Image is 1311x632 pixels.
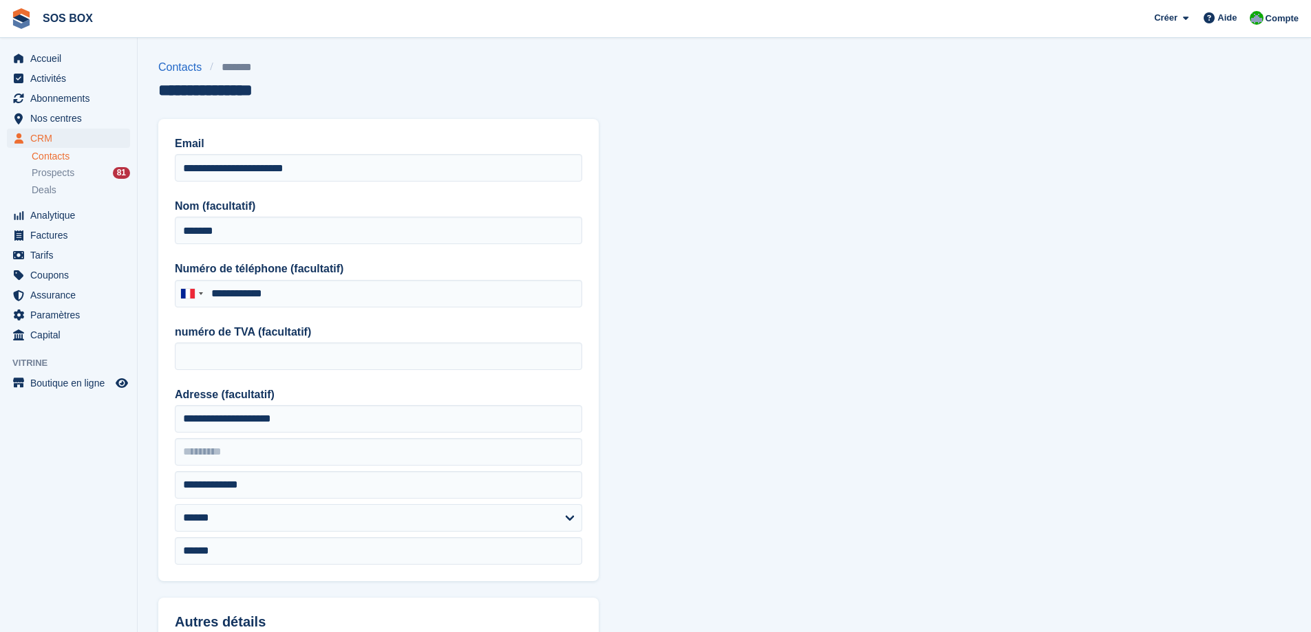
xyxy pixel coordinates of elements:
span: Boutique en ligne [30,373,113,393]
div: France: +33 [175,281,207,307]
a: Prospects 81 [32,166,130,180]
a: menu [7,285,130,305]
span: Capital [30,325,113,345]
label: numéro de TVA (facultatif) [175,324,582,340]
span: Créer [1154,11,1177,25]
a: menu [7,89,130,108]
span: Deals [32,184,56,197]
a: menu [7,265,130,285]
span: Compte [1266,12,1299,25]
a: Deals [32,183,130,197]
a: menu [7,109,130,128]
label: Email [175,135,582,152]
span: Tarifs [30,246,113,265]
span: Nos centres [30,109,113,128]
span: Paramètres [30,305,113,325]
a: Boutique d'aperçu [114,375,130,391]
nav: breadcrumbs [158,59,260,76]
span: Coupons [30,265,113,285]
a: menu [7,206,130,225]
span: Analytique [30,206,113,225]
span: Assurance [30,285,113,305]
label: Adresse (facultatif) [175,386,582,403]
a: menu [7,69,130,88]
a: menu [7,246,130,265]
span: Aide [1217,11,1237,25]
img: stora-icon-8386f47178a22dfd0bd8f6a31ec36ba5ce8667c1dd55bd0f319d3a0aa187defe.svg [11,8,32,29]
span: Vitrine [12,356,137,370]
a: menu [7,129,130,148]
span: Abonnements [30,89,113,108]
span: CRM [30,129,113,148]
img: Fabrice [1250,11,1264,25]
label: Nom (facultatif) [175,198,582,215]
a: Contacts [32,150,130,163]
a: menu [7,305,130,325]
a: menu [7,226,130,245]
a: menu [7,49,130,68]
a: menu [7,373,130,393]
span: Factures [30,226,113,245]
span: Prospects [32,166,74,179]
h2: Autres détails [175,614,582,630]
span: Accueil [30,49,113,68]
a: menu [7,325,130,345]
a: SOS BOX [37,7,98,30]
label: Numéro de téléphone (facultatif) [175,261,582,277]
div: 81 [113,167,130,179]
span: Activités [30,69,113,88]
a: Contacts [158,59,210,76]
